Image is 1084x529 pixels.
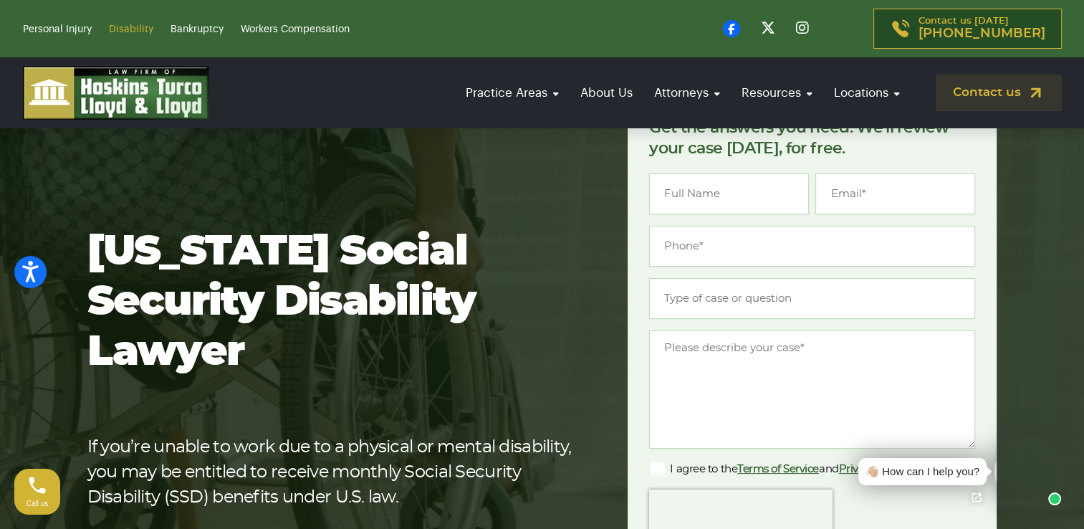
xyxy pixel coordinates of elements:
[27,500,49,507] span: Call us
[649,461,907,478] label: I agree to the and
[109,24,153,34] a: Disability
[87,435,582,510] p: If you’re unable to work due to a physical or mental disability, you may be entitled to receive m...
[647,72,727,113] a: Attorneys
[839,464,908,475] a: Privacy Policy
[171,24,224,34] a: Bankruptcy
[87,227,582,378] h1: [US_STATE] Social Security Disability Lawyer
[241,24,350,34] a: Workers Compensation
[815,173,975,214] input: Email*
[936,75,1062,111] a: Contact us
[649,226,975,267] input: Phone*
[649,173,809,214] input: Full Name
[918,27,1045,41] span: [PHONE_NUMBER]
[734,72,820,113] a: Resources
[649,278,975,319] input: Type of case or question
[23,66,209,120] img: logo
[23,24,92,34] a: Personal Injury
[865,464,979,480] div: 👋🏼 How can I help you?
[873,9,1062,49] a: Contact us [DATE][PHONE_NUMBER]
[918,16,1045,41] p: Contact us [DATE]
[573,72,640,113] a: About Us
[737,464,819,475] a: Terms of Service
[649,118,975,159] p: Get the answers you need. We’ll review your case [DATE], for free.
[459,72,566,113] a: Practice Areas
[961,482,992,513] a: Open chat
[827,72,907,113] a: Locations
